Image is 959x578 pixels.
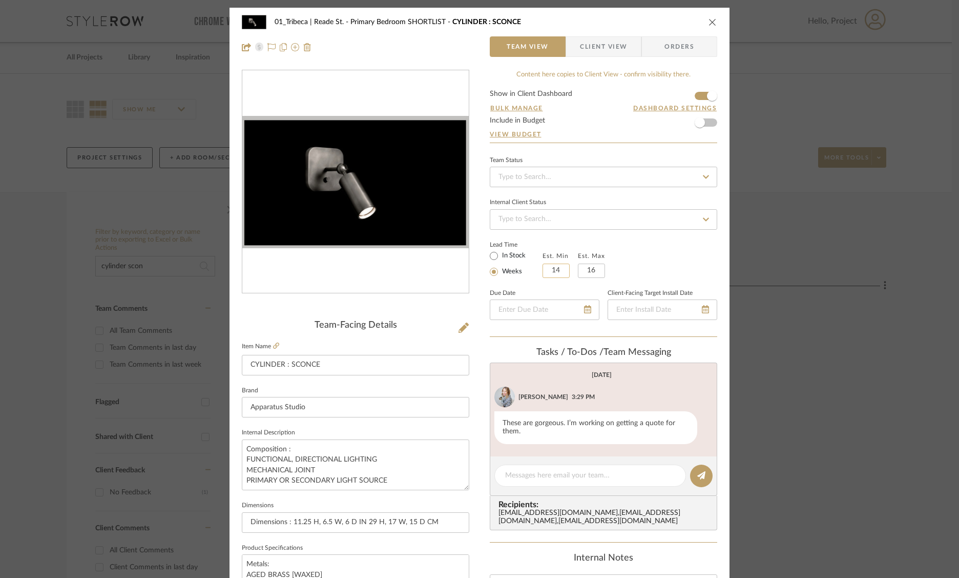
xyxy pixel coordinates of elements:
[242,355,469,375] input: Enter Item Name
[242,388,258,393] label: Brand
[500,267,522,276] label: Weeks
[242,320,469,331] div: Team-Facing Details
[518,392,568,402] div: [PERSON_NAME]
[500,251,526,261] label: In Stock
[490,347,717,358] div: team Messaging
[608,291,693,296] label: Client-Facing Target Install Date
[242,546,303,551] label: Product Specifications
[498,509,713,526] div: [EMAIL_ADDRESS][DOMAIN_NAME] , [EMAIL_ADDRESS][DOMAIN_NAME] , [EMAIL_ADDRESS][DOMAIN_NAME]
[708,17,717,27] button: close
[242,512,469,533] input: Enter the dimensions of this item
[242,116,469,248] div: 0
[490,300,599,320] input: Enter Due Date
[592,371,612,378] div: [DATE]
[494,411,697,444] div: These are gorgeous. I’m working on getting a quote for them.
[490,291,515,296] label: Due Date
[490,104,544,113] button: Bulk Manage
[350,18,452,26] span: Primary Bedroom SHORTLIST
[242,116,469,248] img: 5e179d20-15cd-4d32-a4c1-642fd6cc9c6e_436x436.jpg
[242,342,279,351] label: Item Name
[490,249,543,278] mat-radio-group: Select item type
[242,503,274,508] label: Dimensions
[303,43,311,51] img: Remove from project
[490,167,717,187] input: Type to Search…
[490,209,717,230] input: Type to Search…
[490,70,717,80] div: Content here copies to Client View - confirm visibility there.
[580,36,627,57] span: Client View
[653,36,705,57] span: Orders
[498,500,713,509] span: Recipients:
[242,12,266,32] img: 5e179d20-15cd-4d32-a4c1-642fd6cc9c6e_48x40.jpg
[578,252,605,260] label: Est. Max
[608,300,717,320] input: Enter Install Date
[242,430,295,435] label: Internal Description
[490,553,717,564] div: Internal Notes
[490,158,523,163] div: Team Status
[633,104,717,113] button: Dashboard Settings
[490,200,546,205] div: Internal Client Status
[543,252,569,260] label: Est. Min
[494,387,515,407] img: 136fc935-71bd-4c73-b8d4-1303a4a8470e.jpg
[242,397,469,417] input: Enter Brand
[536,348,603,357] span: Tasks / To-Dos /
[452,18,521,26] span: CYLINDER : SCONCE
[572,392,595,402] div: 3:29 PM
[275,18,350,26] span: 01_Tribeca | Reade St.
[507,36,549,57] span: Team View
[490,130,717,138] a: View Budget
[490,240,543,249] label: Lead Time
